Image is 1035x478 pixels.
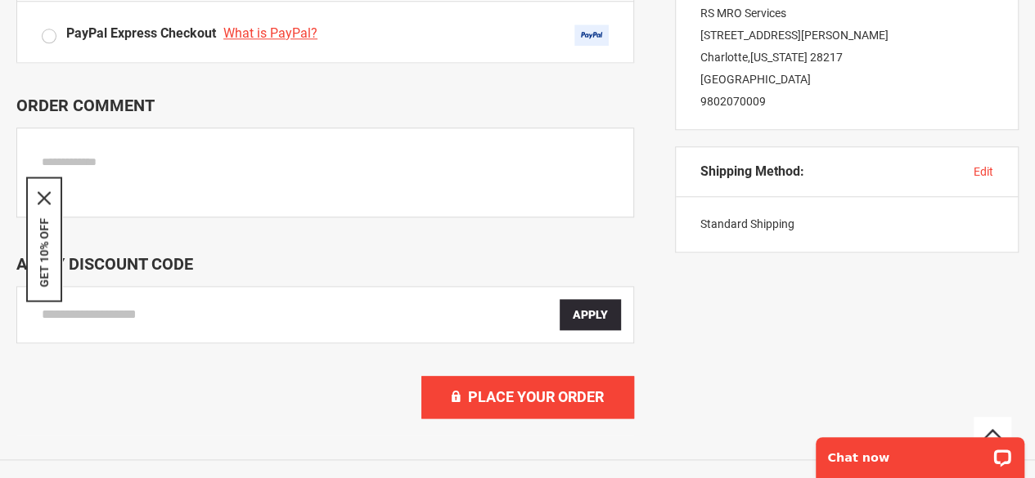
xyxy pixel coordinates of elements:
[66,25,216,41] span: PayPal Express Checkout
[805,427,1035,478] iframe: LiveChat chat widget
[38,217,51,287] button: GET 10% OFF
[573,308,608,321] span: Apply
[974,165,993,178] span: edit
[750,51,808,64] span: [US_STATE]
[700,163,804,180] span: Shipping Method:
[38,191,51,204] button: Close
[421,376,634,418] button: Place Your Order
[700,95,766,108] a: 9802070009
[560,299,621,330] button: Apply
[38,191,51,204] svg: close icon
[223,25,322,41] a: What is PayPal?
[700,217,794,230] span: Standard Shipping
[223,25,317,41] span: What is PayPal?
[468,388,604,405] span: Place Your Order
[16,254,193,274] span: Apply Discount Code
[974,163,993,180] button: edit
[574,25,609,46] img: Acceptance Mark
[16,96,634,115] p: Order Comment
